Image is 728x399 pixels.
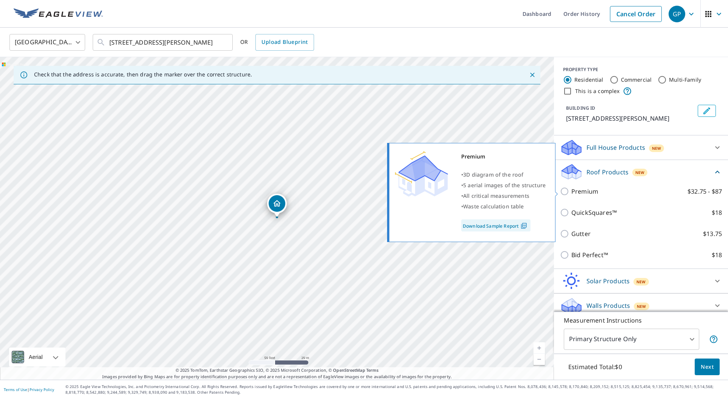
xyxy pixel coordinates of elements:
div: GP [669,6,685,22]
label: Residential [574,76,604,84]
label: Commercial [621,76,652,84]
p: Walls Products [586,301,630,310]
span: New [652,145,661,151]
img: EV Logo [14,8,103,20]
p: © 2025 Eagle View Technologies, Inc. and Pictometry International Corp. All Rights Reserved. Repo... [65,384,724,395]
p: $18 [712,208,722,217]
div: • [461,191,546,201]
span: Upload Blueprint [261,37,308,47]
span: Waste calculation table [463,203,524,210]
div: Aerial [26,348,45,366]
a: Upload Blueprint [255,34,314,51]
div: • [461,169,546,180]
p: $32.75 - $87 [688,187,722,196]
div: Roof ProductsNew [560,163,722,181]
a: Terms [366,367,379,373]
div: [GEOGRAPHIC_DATA] [9,32,85,53]
div: Premium [461,151,546,162]
img: Pdf Icon [519,222,529,229]
div: Primary Structure Only [564,329,699,350]
a: Current Level 19, Zoom Out [534,354,545,365]
span: New [635,169,644,175]
p: Roof Products [586,168,628,177]
p: $18 [712,250,722,259]
p: | [4,387,54,392]
button: Close [527,70,537,80]
div: OR [240,34,314,51]
a: Current Level 19, Zoom In [534,342,545,354]
a: Download Sample Report [461,219,530,231]
p: Gutter [571,229,591,238]
span: New [636,279,646,285]
p: $13.75 [703,229,722,238]
p: Estimated Total: $0 [562,359,628,375]
span: Your report will include only the primary structure on the property. For example, a detached gara... [709,335,718,344]
div: Full House ProductsNew [560,138,722,157]
button: Next [695,359,720,376]
label: This is a complex [575,87,620,95]
div: • [461,180,546,191]
input: Search by address or latitude-longitude [109,32,217,53]
p: Premium [571,187,598,196]
a: Cancel Order [610,6,662,22]
p: Check that the address is accurate, then drag the marker over the correct structure. [34,71,252,78]
span: © 2025 TomTom, Earthstar Geographics SIO, © 2025 Microsoft Corporation, © [176,367,379,374]
span: Next [701,362,714,372]
div: • [461,201,546,212]
div: Aerial [9,348,65,366]
p: Bid Perfect™ [571,250,608,259]
span: All critical measurements [463,192,529,199]
span: New [637,303,646,309]
p: BUILDING ID [566,105,595,111]
img: Premium [395,151,448,197]
a: OpenStreetMap [333,367,365,373]
p: [STREET_ADDRESS][PERSON_NAME] [566,114,695,123]
p: Full House Products [586,143,645,152]
p: Solar Products [586,276,630,286]
a: Privacy Policy [30,387,54,392]
div: Walls ProductsNew [560,297,722,315]
div: Solar ProductsNew [560,272,722,290]
p: Measurement Instructions [564,316,718,325]
button: Edit building 1 [698,105,716,117]
a: Terms of Use [4,387,27,392]
div: Dropped pin, building 1, Residential property, 1346 Dickens St Far Rockaway, NY 11691 [267,194,287,217]
label: Multi-Family [669,76,701,84]
span: 5 aerial images of the structure [463,182,546,189]
p: QuickSquares™ [571,208,617,217]
div: PROPERTY TYPE [563,66,719,73]
span: 3D diagram of the roof [463,171,523,178]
